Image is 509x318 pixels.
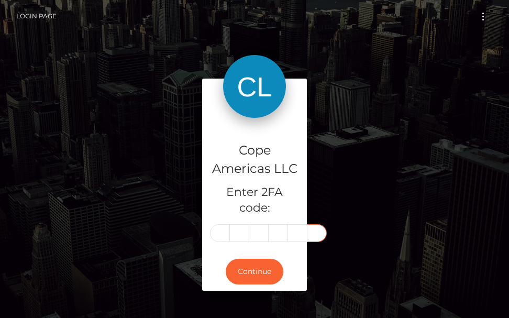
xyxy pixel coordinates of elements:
a: Login Page [16,5,57,27]
button: Continue [226,259,283,284]
button: Toggle navigation [473,9,493,24]
h5: Enter 2FA code: [210,184,299,217]
img: Cope Americas LLC [223,55,286,118]
h4: Cope Americas LLC [210,141,299,178]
